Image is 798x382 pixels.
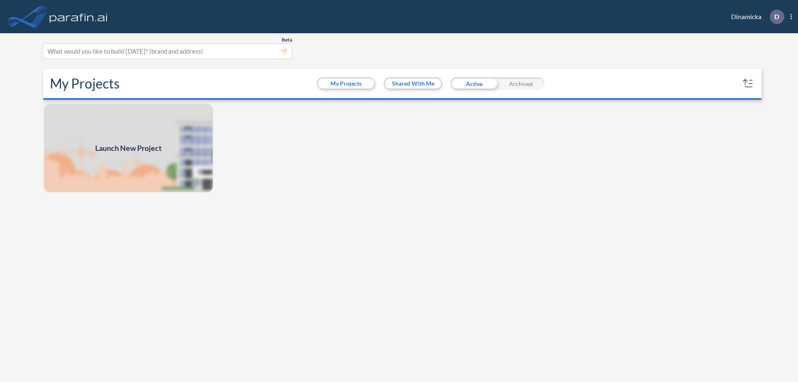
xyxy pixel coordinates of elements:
[498,77,544,90] div: Archived
[48,8,109,25] img: logo
[719,10,792,24] div: Dinamicka
[774,13,779,20] p: D
[318,79,374,89] button: My Projects
[741,77,755,90] button: sort
[43,103,214,193] a: Launch New Project
[451,77,498,90] div: Active
[50,76,120,91] h2: My Projects
[282,37,292,43] span: Beta
[95,143,162,154] span: Launch New Project
[43,103,214,193] img: add
[385,79,441,89] button: Shared With Me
